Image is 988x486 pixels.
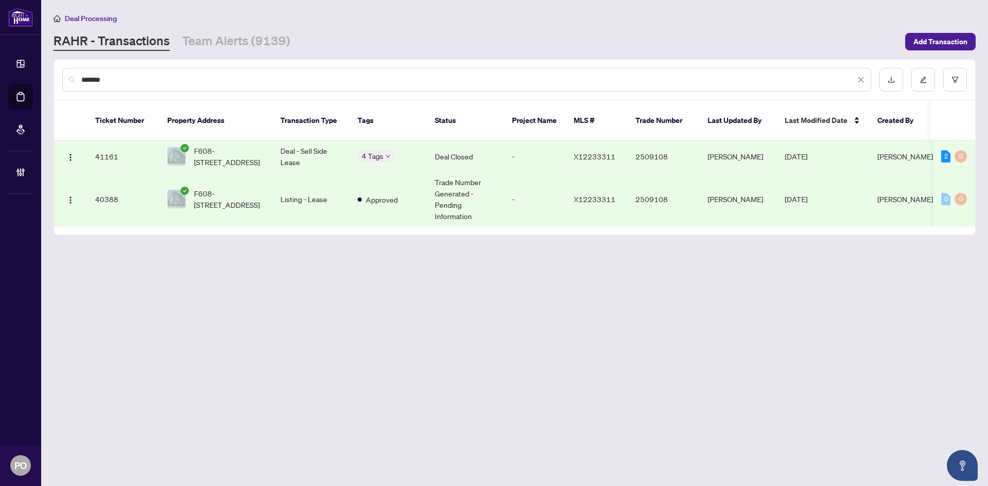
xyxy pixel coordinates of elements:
td: [PERSON_NAME] [699,172,777,226]
span: close [857,76,864,83]
td: 41161 [87,141,159,172]
div: 0 [955,150,967,163]
img: logo [8,8,33,27]
th: Tags [349,101,427,141]
span: X12233311 [574,194,615,204]
th: Created By [869,101,931,141]
span: F608-[STREET_ADDRESS] [194,188,264,210]
td: - [504,141,566,172]
span: Add Transaction [913,33,967,50]
th: Trade Number [627,101,699,141]
span: PO [14,458,27,473]
th: MLS # [566,101,627,141]
td: Listing - Lease [272,172,349,226]
button: download [879,68,903,92]
span: edit [920,76,927,83]
button: Add Transaction [905,33,976,50]
th: Property Address [159,101,272,141]
span: home [54,15,61,22]
img: thumbnail-img [168,190,185,208]
th: Status [427,101,504,141]
span: down [385,154,391,159]
th: Transaction Type [272,101,349,141]
span: X12233311 [574,152,615,161]
td: Deal - Sell Side Lease [272,141,349,172]
span: [PERSON_NAME] [877,194,933,204]
img: Logo [66,153,75,161]
button: Logo [62,148,79,165]
td: [PERSON_NAME] [699,141,777,172]
img: thumbnail-img [168,148,185,165]
span: [DATE] [785,152,807,161]
td: 40388 [87,172,159,226]
span: [PERSON_NAME] [877,152,933,161]
td: Deal Closed [427,141,504,172]
td: - [504,172,566,226]
div: 2 [941,150,950,163]
span: F608-[STREET_ADDRESS] [194,145,264,168]
button: edit [911,68,935,92]
span: download [888,76,895,83]
button: Open asap [947,450,978,481]
th: Last Updated By [699,101,777,141]
div: 0 [955,193,967,205]
span: 4 Tags [362,150,383,162]
td: 2509108 [627,172,699,226]
td: 2509108 [627,141,699,172]
th: Ticket Number [87,101,159,141]
span: filter [951,76,959,83]
div: 0 [941,193,950,205]
img: Logo [66,196,75,204]
th: Project Name [504,101,566,141]
button: Logo [62,191,79,207]
a: RAHR - Transactions [54,32,170,51]
span: Deal Processing [65,14,117,23]
span: check-circle [181,187,189,195]
th: Last Modified Date [777,101,869,141]
span: check-circle [181,144,189,152]
button: filter [943,68,967,92]
span: Last Modified Date [785,115,848,126]
span: [DATE] [785,194,807,204]
a: Team Alerts (9139) [182,32,290,51]
td: Trade Number Generated - Pending Information [427,172,504,226]
span: Approved [366,194,398,205]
